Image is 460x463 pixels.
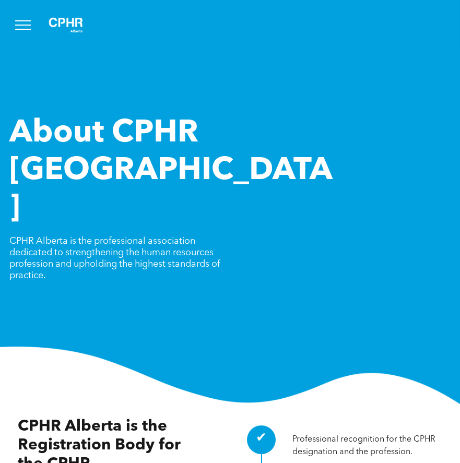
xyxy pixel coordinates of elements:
[40,8,92,42] img: A white background with a few lines on it
[9,118,333,224] span: About CPHR [GEOGRAPHIC_DATA]
[292,433,443,458] p: Professional recognition for the CPHR designation and the profession.
[247,425,276,454] div: ✔
[9,11,37,39] button: menu
[9,236,220,280] span: CPHR Alberta is the professional association dedicated to strengthening the human resources profe...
